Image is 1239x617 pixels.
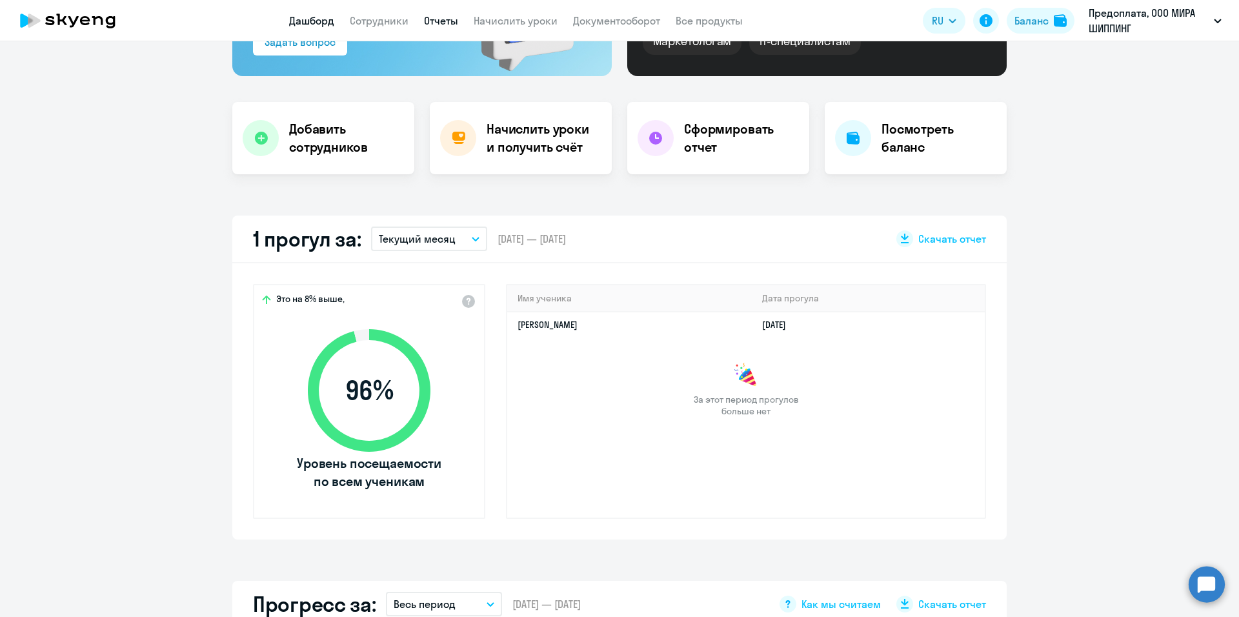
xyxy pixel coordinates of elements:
[573,14,660,27] a: Документооборот
[1014,13,1049,28] div: Баланс
[733,363,759,389] img: congrats
[295,375,443,406] span: 96 %
[684,120,799,156] h4: Сформировать отчет
[801,597,881,611] span: Как мы считаем
[643,28,741,55] div: Маркетологам
[1007,8,1074,34] button: Балансbalance
[289,14,334,27] a: Дашборд
[752,285,985,312] th: Дата прогула
[923,8,965,34] button: RU
[424,14,458,27] a: Отчеты
[518,319,578,330] a: [PERSON_NAME]
[487,120,599,156] h4: Начислить уроки и получить счёт
[918,232,986,246] span: Скачать отчет
[371,227,487,251] button: Текущий месяц
[762,319,796,330] a: [DATE]
[253,226,361,252] h2: 1 прогул за:
[265,34,336,50] div: Задать вопрос
[692,394,800,417] span: За этот период прогулов больше нет
[932,13,943,28] span: RU
[507,285,752,312] th: Имя ученика
[394,596,456,612] p: Весь период
[498,232,566,246] span: [DATE] — [DATE]
[253,591,376,617] h2: Прогресс за:
[1089,5,1209,36] p: Предоплата, ООО МИРА ШИППИНГ
[276,293,345,308] span: Это на 8% выше,
[289,120,404,156] h4: Добавить сотрудников
[1054,14,1067,27] img: balance
[918,597,986,611] span: Скачать отчет
[474,14,558,27] a: Начислить уроки
[253,30,347,56] button: Задать вопрос
[295,454,443,491] span: Уровень посещаемости по всем ученикам
[676,14,743,27] a: Все продукты
[379,231,456,247] p: Текущий месяц
[386,592,502,616] button: Весь период
[881,120,996,156] h4: Посмотреть баланс
[350,14,408,27] a: Сотрудники
[749,28,860,55] div: IT-специалистам
[512,597,581,611] span: [DATE] — [DATE]
[1082,5,1228,36] button: Предоплата, ООО МИРА ШИППИНГ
